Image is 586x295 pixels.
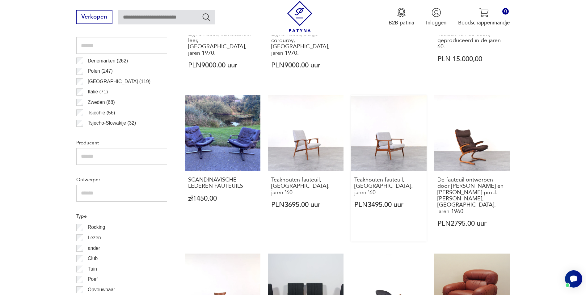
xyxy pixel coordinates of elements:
[88,88,108,96] p: )
[76,176,167,184] p: Ontwerper
[437,12,506,50] h3: Een paar Scandinavische ligstoelen van wol en teakhout in de stijl van het midden van de eeuw, ge...
[188,12,257,56] h3: Togo vintage lounge stoel, ontworpen door [PERSON_NAME] voor Ligne Roset, kameelbruin leer, [GEOG...
[351,95,427,242] a: Teakhouten fauteuil, Denemarken, jaren '60Teakhouten fauteuil, [GEOGRAPHIC_DATA], jaren '60PLN349...
[76,15,112,20] a: Verkopen
[426,8,446,26] button: Inloggen
[88,265,97,273] p: Tuin
[458,19,510,26] p: Boodschappenmandje
[188,177,257,190] h3: SCANDINAVISCHE LEDEREN FAUTEUILS
[188,195,257,202] p: zł1450,00
[88,110,113,115] font: Tsjechië (56
[479,8,489,17] img: Winkelwagen icoon
[88,223,105,231] p: Rocking
[271,177,340,196] h3: Teakhouten fauteuil, [GEOGRAPHIC_DATA], jaren '60
[76,139,167,147] p: Producent
[389,8,414,26] button: B2B patina
[88,67,113,75] p: )
[389,19,414,26] p: B2B patina
[88,79,149,84] font: [GEOGRAPHIC_DATA] (119
[397,8,406,17] img: Het pictogram van de medaille
[188,62,257,69] p: PLN9000.00 uur
[354,177,423,196] h3: Teakhouten fauteuil, [GEOGRAPHIC_DATA], jaren '60
[88,244,100,252] p: ander
[271,12,340,56] h3: Togo vintage lounge stoel, ontworpen door [PERSON_NAME] voor Ligne Roset, beige corduroy, [GEOGRA...
[88,130,122,138] p: )
[88,109,115,117] p: )
[88,254,98,263] p: Club
[88,68,111,74] font: Polen (247
[185,95,260,242] a: SCANDINAVISCHE LEDEREN FAUTEUILSSCANDINAVISCHE LEDEREN FAUTEUILSzł1450,00
[88,275,98,283] p: Poef
[565,270,582,288] iframe: Smartsupp widget button
[389,8,414,26] a: Het pictogram van de medailleB2B patina
[437,220,506,227] p: PLN2795.00 uur
[502,8,509,15] div: 0
[202,12,211,21] button: Zoeken
[76,10,112,24] button: Verkopen
[88,98,115,106] p: )
[88,120,134,126] font: Tsjecho-Slowakije (32
[88,58,126,63] font: Denemarken (262
[88,100,113,105] font: Zweden (68
[437,56,506,62] p: PLN 15.000,00
[458,8,510,26] button: 0Boodschappenmandje
[354,202,423,208] p: PLN3495.00 uur
[88,286,115,294] p: Opvouwbaar
[268,95,344,242] a: Teakhouten fauteuil, Denemarken, jaren '60Teakhouten fauteuil, [GEOGRAPHIC_DATA], jaren '60PLN369...
[432,8,441,17] img: Pictogram voor gebruikers
[88,57,128,65] p: )
[271,62,340,69] p: PLN9000.00 uur
[88,89,106,94] font: Italië (71
[426,19,446,26] p: Inloggen
[284,1,315,32] img: Patina - een winkel met vintage meubels en decoraties
[437,177,506,215] h3: De fauteuil ontworpen door [PERSON_NAME] en [PERSON_NAME] prod. [PERSON_NAME], [GEOGRAPHIC_DATA],...
[271,202,340,208] p: PLN3695.00 uur
[88,234,101,242] p: Lezen
[434,95,510,242] a: De fauteuil ontworpen door Elsa en Nordahl Solheim prod. Rybo Rykken, Noorwegen, jaren 1960De fau...
[88,78,150,86] p: )
[88,119,136,127] p: )
[76,212,167,220] p: Type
